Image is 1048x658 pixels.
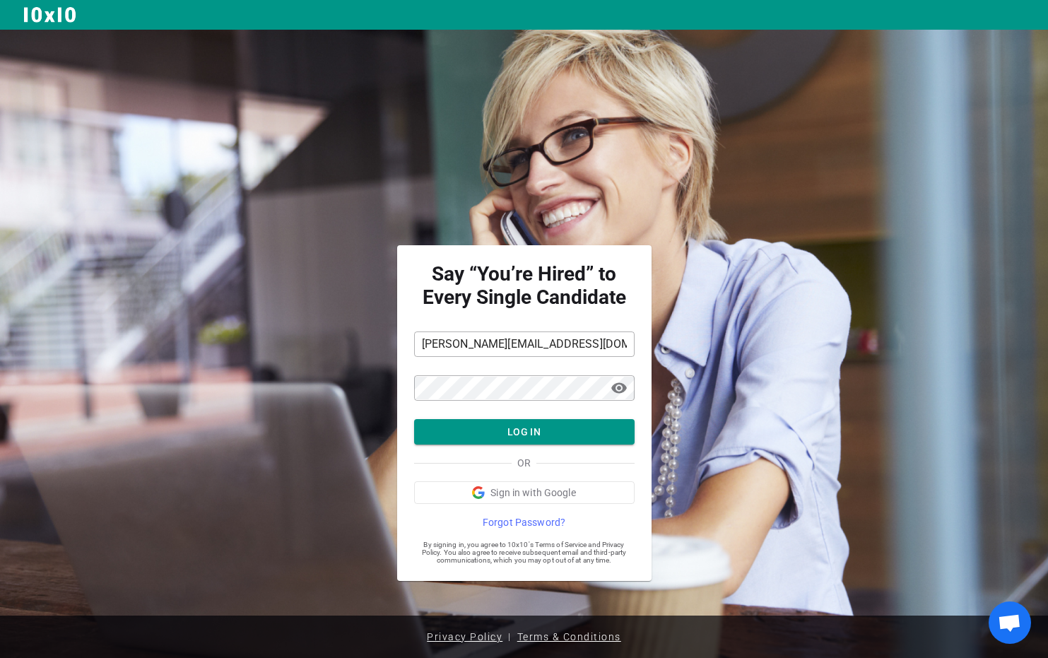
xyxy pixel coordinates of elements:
span: By signing in, you agree to 10x10's Terms of Service and Privacy Policy. You also agree to receiv... [414,541,635,564]
span: Forgot Password? [483,515,565,529]
button: LOG IN [414,419,635,445]
span: Sign in with Google [490,486,576,500]
button: Sign in with Google [414,481,635,504]
img: Logo [23,6,78,24]
a: Privacy Policy [421,621,508,652]
a: Forgot Password? [414,515,635,529]
span: visibility [611,380,628,396]
span: | [508,625,512,648]
strong: Say “You’re Hired” to Every Single Candidate [414,262,635,309]
a: Open chat [989,601,1031,644]
input: Email Address* [414,333,635,356]
a: Terms & Conditions [512,621,627,652]
span: OR [517,456,531,470]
